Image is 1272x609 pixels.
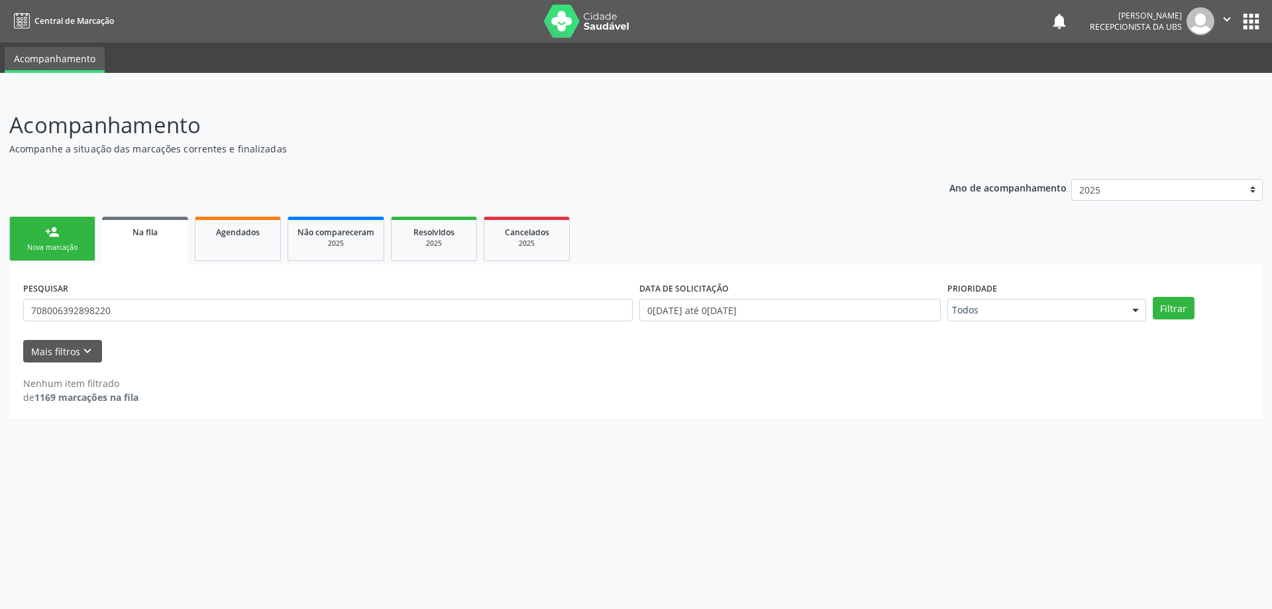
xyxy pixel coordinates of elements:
p: Acompanhamento [9,109,886,142]
div: [PERSON_NAME] [1090,10,1182,21]
button:  [1214,7,1240,35]
strong: 1169 marcações na fila [34,391,138,404]
label: DATA DE SOLICITAÇÃO [639,278,729,299]
button: Filtrar [1153,297,1194,319]
span: Cancelados [505,227,549,238]
div: Nova marcação [19,243,85,252]
span: Agendados [216,227,260,238]
div: de [23,390,138,404]
div: 2025 [494,239,560,249]
button: apps [1240,10,1263,33]
button: notifications [1050,12,1069,30]
p: Ano de acompanhamento [949,179,1067,195]
span: Não compareceram [297,227,374,238]
div: person_add [45,225,60,239]
span: Resolvidos [413,227,454,238]
i: keyboard_arrow_down [80,344,95,359]
div: 2025 [401,239,467,249]
span: Todos [952,304,1119,317]
span: Recepcionista da UBS [1090,21,1182,32]
div: Nenhum item filtrado [23,376,138,390]
a: Acompanhamento [5,47,105,73]
label: Prioridade [947,278,997,299]
p: Acompanhe a situação das marcações correntes e finalizadas [9,142,886,156]
button: Mais filtroskeyboard_arrow_down [23,340,102,363]
span: Central de Marcação [34,15,114,27]
a: Central de Marcação [9,10,114,32]
label: PESQUISAR [23,278,68,299]
span: Na fila [132,227,158,238]
input: Selecione um intervalo [639,299,941,321]
input: Nome, CNS [23,299,633,321]
img: img [1187,7,1214,35]
i:  [1220,12,1234,27]
div: 2025 [297,239,374,249]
